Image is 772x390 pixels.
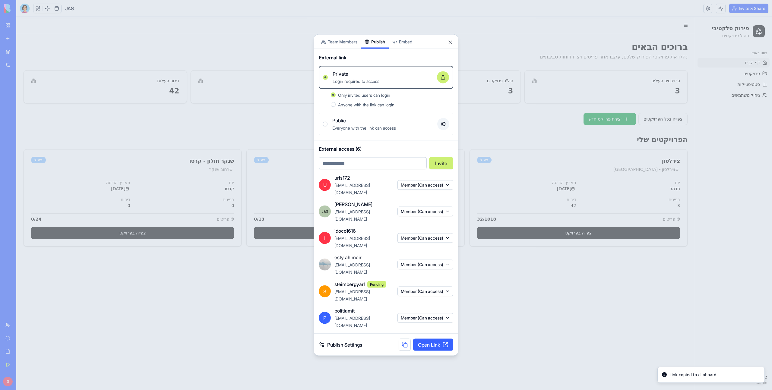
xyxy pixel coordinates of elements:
div: בניינים [565,180,664,186]
div: 0 [119,186,218,192]
span: S [319,285,331,297]
span: [EMAIL_ADDRESS][DOMAIN_NAME] [334,316,370,328]
div: בניינים [119,180,218,186]
div: 0 [342,186,441,192]
div: בניינים פעילים [306,61,330,67]
span: P [319,312,331,324]
div: Admin [721,363,751,368]
a: דף הבית [681,41,753,51]
div: צירלסון - [GEOGRAPHIC_DATA] [597,149,664,156]
div: בניינים [342,180,441,186]
div: יזם [565,163,664,169]
button: Member (Can access) [397,207,453,216]
button: Only invited users can login [331,93,336,97]
div: 3 [182,69,330,79]
h2: הפרויקטים שלי [7,118,671,127]
div: דירות [238,180,337,186]
a: Open Link [413,339,453,351]
button: PublicEveryone with the link can access [323,122,327,127]
p: ניהול פרויקטים [695,16,733,22]
div: קרסו [119,169,218,175]
span: Everyone with the link can access [332,125,396,131]
span: Only invited users can login [338,93,390,98]
div: רחוב שנקר [173,149,218,156]
div: 3 [349,69,497,79]
a: צפייה בכל הפרויקטים [622,96,671,108]
span: [PERSON_NAME] [334,201,372,208]
div: [DATE] [238,169,337,175]
img: ACg8ocKZVK-H9Ff3aKgp_iy_GMVncIBQoFXpSA5DH8XmdTEWosoruQO6=s96-c [319,259,331,271]
div: דירות [15,180,114,186]
span: [EMAIL_ADDRESS][DOMAIN_NAME] [334,209,370,222]
span: [EMAIL_ADDRESS][DOMAIN_NAME] [334,236,370,248]
span: Pending [367,281,386,288]
div: [DATE] [15,169,114,175]
div: יזם [342,163,441,169]
h1: ברוכים הבאים [7,24,671,35]
button: Anyone with the link can login [331,102,336,107]
span: דף הבית [728,43,744,49]
div: דירות פעילות [141,61,163,67]
span: פריטים [647,199,659,205]
button: יציאה [684,357,701,368]
span: politiamit [334,307,355,314]
div: נסיון [428,140,441,148]
div: דירות [461,180,560,186]
span: External link [319,54,346,61]
div: פרויקטים פעילים [635,61,664,67]
span: idoco1616 [334,227,356,234]
div: 0 / 24 [15,199,25,205]
span: Private [333,70,348,77]
span: ניהול משתמשים [715,75,744,81]
div: 3 [516,69,664,79]
div: פעיל [461,140,476,146]
button: Member (Can access) [397,286,453,296]
span: [EMAIL_ADDRESS][DOMAIN_NAME] [334,262,370,275]
button: יצירת פרויקט חדש [567,96,620,108]
div: פעיל [238,140,252,146]
a: פרויקטים [681,52,753,61]
span: I [319,232,331,244]
span: סטטיסטיקות [721,64,744,71]
button: PrivateLogin required to access [323,75,328,80]
div: 3 [565,186,664,192]
div: תדהר [565,169,664,175]
div: [PERSON_NAME] [342,169,441,175]
div: יזם [119,163,218,169]
a: Publish Settings [319,341,362,348]
button: Member (Can access) [397,260,453,269]
span: פריטים [201,199,213,205]
div: שנקר חולון - קרסו [173,140,218,148]
div: 32 / 1018 [461,199,480,205]
span: פרויקטים [727,54,744,60]
span: Login required to access [333,79,379,84]
div: 0 [238,186,337,192]
div: תאריך הריסה [15,163,114,169]
button: Embed [389,35,416,49]
div: 42 [15,69,163,79]
div: תאריך הריסה [238,163,337,169]
span: [EMAIL_ADDRESS][DOMAIN_NAME] [334,183,370,195]
span: [EMAIL_ADDRESS][DOMAIN_NAME] [334,289,370,301]
div: 42 [461,186,560,192]
button: Invite [429,157,453,169]
a: סטטיסטיקות [681,63,753,72]
button: Close [447,39,453,46]
div: פעיל [15,140,30,146]
a: צפייה בפרויקט [461,210,664,222]
h1: פירוק סלקטיבי [695,7,733,16]
a: צפייה בפרויקט [15,210,218,222]
div: תאריך הריסה [461,163,560,169]
span: פריטים [423,199,436,205]
span: steimbergyarl [334,280,365,288]
div: סה"כ פרויקטים [471,61,497,67]
a: ניהול משתמשים [681,74,753,83]
div: [DATE] [461,169,560,175]
button: Member (Can access) [397,233,453,243]
span: Public [332,117,346,124]
span: Anyone with the link can login [338,102,394,107]
div: 0 / 13 [238,199,248,205]
div: צירלסון [597,140,664,148]
span: esty ahimeir [334,254,362,261]
div: 0 [15,186,114,192]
